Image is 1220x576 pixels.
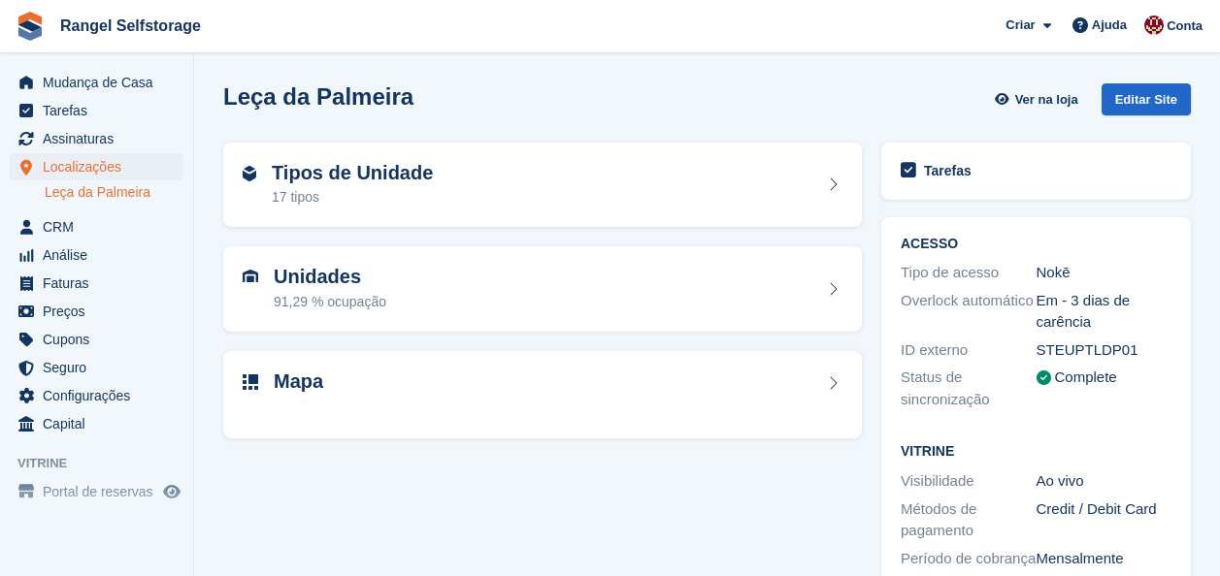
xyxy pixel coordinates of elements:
div: Visibilidade [901,470,1037,493]
h2: Tarefas [924,162,972,179]
a: menu [10,69,183,96]
a: Mapa [223,351,862,439]
div: Em - 3 dias de carência [1037,290,1172,334]
div: Complete [1055,367,1117,389]
span: Conta [1167,16,1203,36]
div: Mensalmente [1037,548,1172,570]
h2: Unidades [274,266,386,288]
a: menu [10,298,183,325]
div: Status de sincronização [901,367,1037,410]
a: menu [10,326,183,353]
a: menu [10,478,183,505]
a: Ver na loja [992,83,1085,115]
span: Portal de reservas [43,478,159,505]
a: Leça da Palmeira [45,183,183,202]
div: Período de cobrança [901,548,1037,570]
a: Editar Site [1102,83,1191,123]
span: Mudança de Casa [43,69,159,96]
span: Localizações [43,153,159,180]
span: CRM [43,213,159,240]
span: Análise [43,241,159,269]
a: menu [10,382,183,409]
a: menu [10,241,183,269]
span: Cupons [43,326,159,353]
img: stora-icon-8386f47178a22dfd0bd8f6a31ec36ba5ce8667c1dd55bd0f319d3a0aa187defe.svg [16,12,45,41]
h2: Mapa [274,370,323,393]
span: Criar [1006,16,1035,35]
h2: Vitrine [901,444,1171,460]
div: Tipo de acesso [901,262,1037,284]
a: menu [10,125,183,152]
a: menu [10,270,183,297]
span: Capital [43,410,159,437]
span: Faturas [43,270,159,297]
div: Ao vivo [1037,470,1172,493]
div: Métodos de pagamento [901,498,1037,542]
span: Configurações [43,382,159,409]
h2: Tipos de Unidade [272,162,433,184]
div: ID externo [901,339,1037,362]
div: 17 tipos [272,187,433,208]
div: STEUPTLDP01 [1037,339,1172,362]
img: Diana Moreira [1144,16,1164,35]
span: Ajuda [1092,16,1127,35]
a: menu [10,354,183,381]
a: menu [10,97,183,124]
div: Editar Site [1102,83,1191,115]
div: Nokē [1037,262,1172,284]
div: Overlock automático [901,290,1037,334]
img: map-icn-33ee37083ee616e46c38cad1a60f524a97daa1e2b2c8c0bc3eb3415660979fc1.svg [243,374,258,390]
h2: Leça da Palmeira [223,83,413,110]
a: menu [10,153,183,180]
div: 91,29 % ocupação [274,292,386,312]
span: Seguro [43,354,159,381]
a: Unidades 91,29 % ocupação [223,246,862,332]
a: Loja de pré-visualização [160,480,183,503]
div: Credit / Debit Card [1037,498,1172,542]
a: Rangel Selfstorage [52,10,209,42]
span: Ver na loja [1015,90,1078,110]
span: Vitrine [17,454,193,473]
span: Assinaturas [43,125,159,152]
img: unit-type-icn-2b2737a686de81e16bb02015468b77c625bbabd49415b5ef34ead5e3b44a266d.svg [243,166,256,181]
a: menu [10,213,183,240]
img: unit-icn-7be61d7bf1b0ce9d3e12c5938cc71ed9869f7b940bace4675aadf7bd6d80202e.svg [243,270,258,283]
a: Tipos de Unidade 17 tipos [223,143,862,228]
h2: ACESSO [901,237,1171,252]
span: Preços [43,298,159,325]
a: menu [10,410,183,437]
span: Tarefas [43,97,159,124]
